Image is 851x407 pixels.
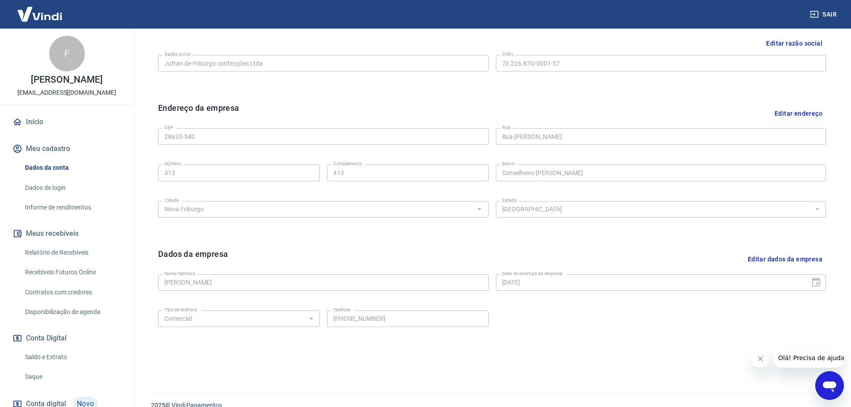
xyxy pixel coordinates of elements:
[5,6,75,13] span: Olá! Precisa de ajuda?
[773,348,844,368] iframe: Mensagem da empresa
[11,328,123,348] button: Conta Digital
[502,270,562,277] label: Data de abertura da empresa
[502,197,517,204] label: Estado
[21,303,123,321] a: Disponibilização de agenda
[164,160,181,167] label: Número
[502,160,515,167] label: Bairro
[751,350,769,368] iframe: Fechar mensagem
[771,102,826,125] button: Editar endereço
[21,198,123,217] a: Informe de rendimentos
[158,248,228,271] h6: Dados da empresa
[164,306,197,313] label: Tipo de telefone
[21,283,123,302] a: Contratos com credores
[164,51,191,58] label: Razão social
[31,75,102,84] p: [PERSON_NAME]
[21,368,123,386] a: Saque
[11,112,123,132] a: Início
[815,371,844,400] iframe: Botão para abrir a janela de mensagens
[502,51,514,58] label: CNPJ
[21,179,123,197] a: Dados de login
[158,102,239,125] h6: Endereço da empresa
[164,124,173,131] label: CEP
[164,270,195,277] label: Nome fantasia
[11,0,69,28] img: Vindi
[21,159,123,177] a: Dados da conta
[333,160,362,167] label: Complemento
[808,6,840,23] button: Sair
[21,348,123,366] a: Saldo e Extrato
[11,224,123,243] button: Meus recebíveis
[496,274,804,291] input: DD/MM/YYYY
[763,35,826,52] button: Editar razão social
[161,204,471,215] input: Digite aqui algumas palavras para buscar a cidade
[164,197,179,204] label: Cidade
[17,88,116,97] p: [EMAIL_ADDRESS][DOMAIN_NAME]
[11,139,123,159] button: Meu cadastro
[21,263,123,281] a: Recebíveis Futuros Online
[502,124,511,131] label: Rua
[21,243,123,262] a: Relatório de Recebíveis
[49,36,85,71] div: F
[333,306,351,313] label: Telefone
[744,248,826,271] button: Editar dados da empresa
